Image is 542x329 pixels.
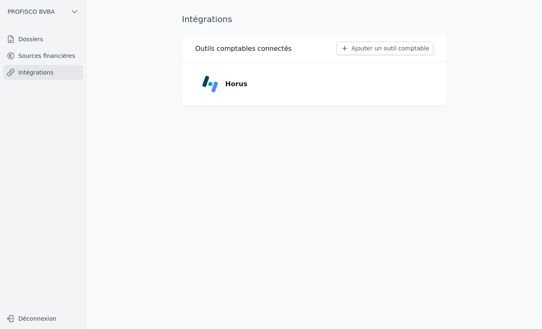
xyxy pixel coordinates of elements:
h3: Outils comptables connectés [195,44,292,54]
span: PROFISCO BVBA [7,7,55,16]
p: Horus [225,79,247,89]
button: Ajouter un outil comptable [336,42,433,55]
a: Sources financières [3,48,83,63]
button: PROFISCO BVBA [3,5,83,18]
a: Dossiers [3,32,83,47]
a: Intégrations [3,65,83,80]
h1: Intégrations [182,13,232,25]
button: Déconnexion [3,312,83,325]
a: Horus [195,69,433,99]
